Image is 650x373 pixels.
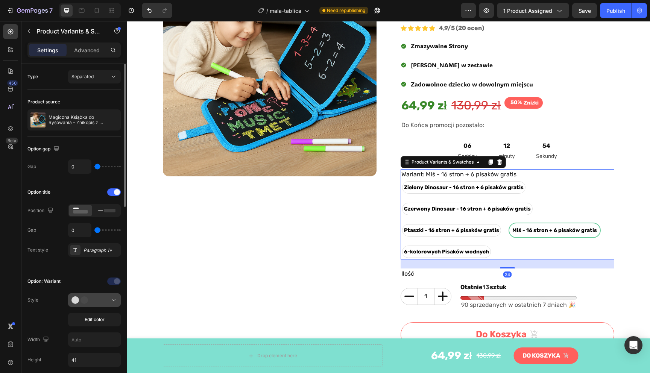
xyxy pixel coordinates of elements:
[356,262,363,270] span: 13
[334,279,449,288] p: 90 sprzedanych w ostatnich 7 dniach 🎉
[27,297,38,303] div: Style
[27,73,38,80] div: Type
[270,7,301,15] span: mala-tablica
[409,120,430,130] div: 54
[274,77,321,92] div: 64,99 zł
[600,3,632,18] button: Publish
[304,326,346,343] div: 64,99 zł
[275,99,487,110] p: Do Końca promocji pozostało:
[377,250,385,256] div: 24
[36,27,100,36] p: Product Variants & Swatches
[387,326,451,343] button: do koszyka
[372,120,388,130] div: 12
[409,130,430,140] p: Sekundy
[71,74,94,79] span: Separated
[274,148,390,159] legend: Wariant: Miś - 16 stron + 6 pisaków gratis
[331,120,351,130] div: 06
[308,267,324,284] button: increment
[27,163,36,170] div: Gap
[49,6,53,15] p: 7
[383,77,396,86] div: 50%
[74,46,100,54] p: Advanced
[3,3,56,18] button: 7
[572,3,597,18] button: Save
[266,7,268,15] span: /
[7,80,18,86] div: 450
[284,58,406,69] p: Zadowolnoe dziecko w dowolnym miejscu
[624,336,642,354] div: Open Intercom Messenger
[6,138,18,144] div: Beta
[579,8,591,14] span: Save
[27,144,61,154] div: Option gap
[68,353,120,367] input: Auto
[276,184,405,192] span: Czerwony Dinosaur - 16 stron + 6 pisaków gratis
[312,3,357,12] p: 4,9/5 (20 ocen)
[606,7,625,15] div: Publish
[27,356,41,363] div: Height
[274,301,487,326] button: Do koszyka
[349,308,400,319] div: Do koszyka
[68,223,91,237] input: Auto
[276,162,398,170] span: Zielony Dinosaur - 16 stron + 6 pisaków gratis
[142,3,172,18] div: Undo/Redo
[49,115,118,125] p: Magiczna Książka do Rysowania – Znikopis z Mazakami dla Dzieci
[27,189,50,196] div: Option title
[131,332,170,338] div: Drop element here
[276,227,364,235] span: 6-kolorowych Pisaków wodnych
[331,130,351,140] p: Godziny
[27,99,60,105] div: Product source
[68,70,121,83] button: Separated
[27,335,50,345] div: Width
[384,205,472,213] span: Miś - 16 stron + 6 pisaków gratis
[396,331,433,338] div: do koszyka
[27,278,61,285] div: Option: Wariant
[68,160,91,173] input: Auto
[27,206,55,216] div: Position
[84,247,119,254] div: Paragraph 1*
[284,20,406,30] p: Zmazywalne Strony
[349,329,375,340] div: 130,99 zł
[334,261,380,272] p: Otatnie sztuk
[68,313,121,326] button: Edit color
[68,333,120,346] input: Auto
[283,138,348,144] div: Product Variants & Swatches
[503,7,552,15] span: 1 product assigned
[284,39,406,50] p: [PERSON_NAME] w zestawie
[324,76,375,93] div: 130,99 zł
[327,7,365,14] span: Need republishing
[127,21,650,373] iframe: Design area
[27,247,48,253] div: Text style
[85,316,105,323] span: Edit color
[497,3,569,18] button: 1 product assigned
[27,227,36,234] div: Gap
[274,267,291,284] button: decrement
[37,46,58,54] p: Settings
[275,248,487,257] p: Ilość
[276,205,374,213] span: Ptaszki - 16 stron + 6 pisaków gratis
[291,267,308,284] input: quantity
[396,77,413,87] div: Zniżki
[372,130,388,140] p: minuty
[30,112,46,127] img: product feature img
